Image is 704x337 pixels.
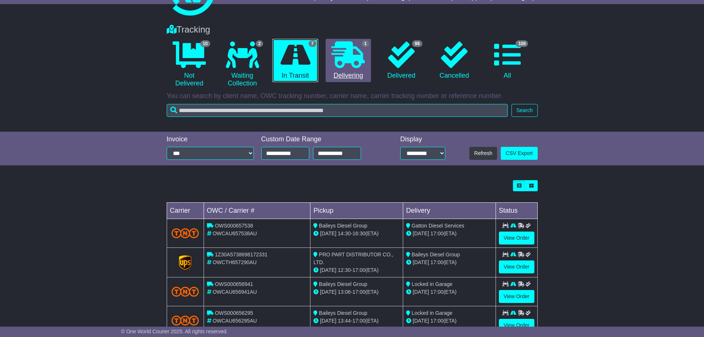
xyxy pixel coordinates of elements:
[319,223,367,229] span: Baileys Diesel Group
[499,260,534,273] a: View Order
[215,310,253,316] span: OWS000656295
[413,289,429,295] span: [DATE]
[406,259,493,266] div: (ETA)
[338,230,351,236] span: 14:30
[353,230,365,236] span: 16:30
[320,267,336,273] span: [DATE]
[163,24,541,35] div: Tracking
[212,230,257,236] span: OWCAU657538AU
[167,92,538,100] p: You can search by client name, OWC tracking number, carrier name, carrier tracking number or refe...
[171,316,199,326] img: TNT_Domestic.png
[326,39,371,82] a: 1 Delivering
[400,135,445,144] div: Display
[313,230,400,237] div: - (ETA)
[378,39,424,82] a: 98 Delivered
[338,318,351,324] span: 13:44
[431,318,443,324] span: 17:00
[310,203,403,219] td: Pickup
[406,288,493,296] div: (ETA)
[484,39,530,82] a: 108 All
[338,267,351,273] span: 12:30
[413,230,429,236] span: [DATE]
[261,135,380,144] div: Custom Date Range
[353,289,365,295] span: 17:00
[215,252,267,257] span: 1Z30A5738698172331
[362,40,370,47] span: 1
[412,223,464,229] span: Gatton Diesel Services
[516,40,528,47] span: 108
[171,228,199,238] img: TNT_Domestic.png
[313,252,393,265] span: PRO PART DISTRIBUTOR CO., LTD.
[499,232,534,245] a: View Order
[412,252,460,257] span: Baileys Diesel Group
[431,289,443,295] span: 17:00
[320,230,336,236] span: [DATE]
[212,318,257,324] span: OWCAU656295AU
[338,289,351,295] span: 13:06
[220,39,265,90] a: 2 Waiting Collection
[313,288,400,296] div: - (ETA)
[413,259,429,265] span: [DATE]
[501,147,537,160] a: CSV Export
[204,203,310,219] td: OWC / Carrier #
[353,318,365,324] span: 17:00
[215,281,253,287] span: OWS000656941
[256,40,263,47] span: 2
[319,281,367,287] span: Baileys Diesel Group
[179,255,191,270] img: GetCarrierServiceLogo
[412,40,422,47] span: 98
[469,147,497,160] button: Refresh
[511,104,537,117] button: Search
[431,230,443,236] span: 17:00
[313,317,400,325] div: - (ETA)
[212,289,257,295] span: OWCAU656941AU
[413,318,429,324] span: [DATE]
[167,135,254,144] div: Invoice
[309,40,316,47] span: 7
[121,328,228,334] span: © One World Courier 2025. All rights reserved.
[167,203,204,219] td: Carrier
[496,203,537,219] td: Status
[406,230,493,237] div: (ETA)
[432,39,477,82] a: Cancelled
[215,223,253,229] span: OWS000657538
[499,319,534,332] a: View Order
[353,267,365,273] span: 17:00
[171,287,199,297] img: TNT_Domestic.png
[319,310,367,316] span: Baileys Diesel Group
[406,317,493,325] div: (ETA)
[212,259,256,265] span: OWCTH657290AU
[412,281,453,287] span: Locked in Garage
[412,310,453,316] span: Locked in Garage
[403,203,496,219] td: Delivery
[167,39,212,90] a: 10 Not Delivered
[313,266,400,274] div: - (ETA)
[272,39,318,82] a: 7 In Transit
[431,259,443,265] span: 17:00
[320,318,336,324] span: [DATE]
[320,289,336,295] span: [DATE]
[200,40,210,47] span: 10
[499,290,534,303] a: View Order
